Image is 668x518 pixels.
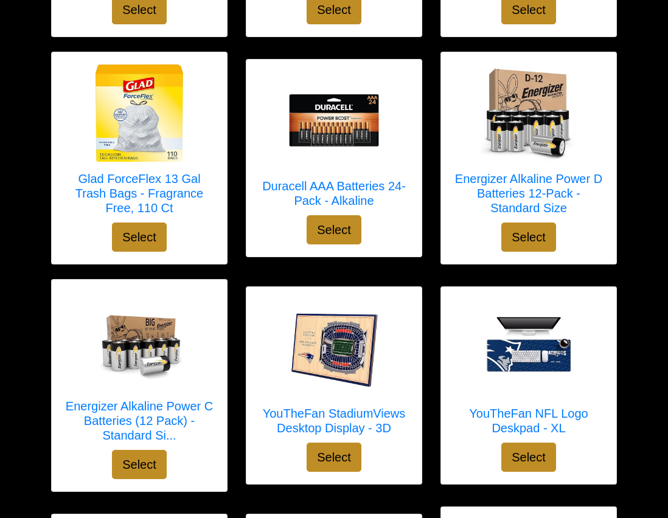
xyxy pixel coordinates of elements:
h5: Duracell AAA Batteries 24-Pack - Alkaline [259,179,409,208]
button: Select [307,215,361,244]
a: Energizer Alkaline Power D Batteries 12-Pack - Standard Size Energizer Alkaline Power D Batteries... [453,64,604,223]
h5: Energizer Alkaline Power C Batteries (12 Pack) - Standard Si... [64,399,215,443]
button: Select [307,443,361,472]
a: YouTheFan StadiumViews Desktop Display - 3D YouTheFan StadiumViews Desktop Display - 3D [259,299,409,443]
a: Glad ForceFlex 13 Gal Trash Bags - Fragrance Free, 110 Ct Glad ForceFlex 13 Gal Trash Bags - Frag... [64,64,215,223]
button: Select [501,223,556,252]
button: Select [112,450,167,479]
a: YouTheFan NFL Logo Deskpad - XL YouTheFan NFL Logo Deskpad - XL [453,299,604,443]
h5: YouTheFan NFL Logo Deskpad - XL [453,406,604,435]
a: Energizer Alkaline Power C Batteries (12 Pack) - Standard Size Energizer Alkaline Power C Batteri... [64,292,215,450]
img: YouTheFan StadiumViews Desktop Display - 3D [285,299,383,396]
a: Duracell AAA Batteries 24-Pack - Alkaline Duracell AAA Batteries 24-Pack - Alkaline [259,72,409,215]
img: Energizer Alkaline Power C Batteries (12 Pack) - Standard Size [91,292,188,389]
img: Duracell AAA Batteries 24-Pack - Alkaline [285,72,383,169]
h5: Energizer Alkaline Power D Batteries 12-Pack - Standard Size [453,171,604,215]
h5: Glad ForceFlex 13 Gal Trash Bags - Fragrance Free, 110 Ct [64,171,215,215]
img: YouTheFan NFL Logo Deskpad - XL [480,299,577,396]
button: Select [112,223,167,252]
img: Glad ForceFlex 13 Gal Trash Bags - Fragrance Free, 110 Ct [91,64,188,162]
h5: YouTheFan StadiumViews Desktop Display - 3D [259,406,409,435]
img: Energizer Alkaline Power D Batteries 12-Pack - Standard Size [480,64,577,162]
button: Select [501,443,556,472]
